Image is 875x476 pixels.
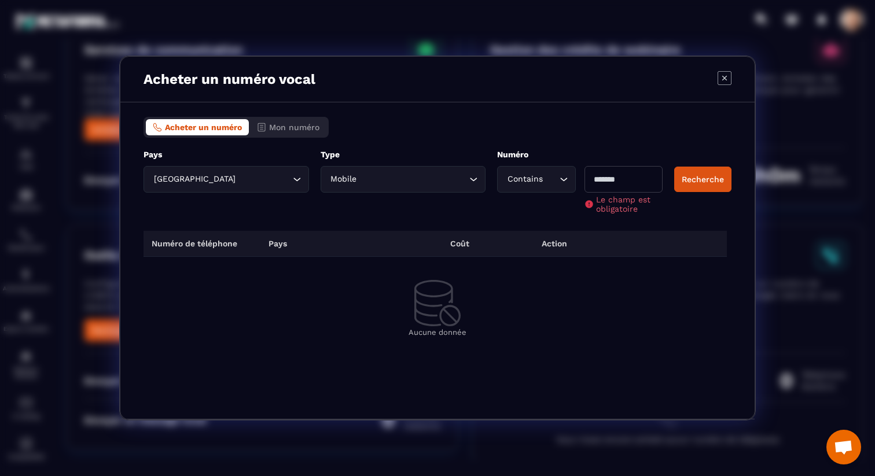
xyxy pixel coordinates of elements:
th: Pays [260,231,351,257]
span: [GEOGRAPHIC_DATA] [151,173,238,186]
p: Acheter un numéro vocal [144,71,315,87]
p: Aucune donnée [167,328,708,337]
button: Acheter un numéro [146,119,249,135]
span: Mobile [328,173,359,186]
span: Mon numéro [269,123,319,132]
button: Mon numéro [250,119,326,135]
div: Search for option [321,166,486,193]
p: Pays [144,149,309,160]
span: Le champ est obligatoire [596,195,663,213]
div: Search for option [144,166,309,193]
input: Search for option [238,173,290,186]
button: Recherche [674,167,731,192]
input: Search for option [359,173,467,186]
th: Coût [442,231,533,257]
span: Contains [505,173,545,186]
th: Action [534,231,727,257]
th: Numéro de téléphone [144,231,260,257]
p: Type [321,149,486,160]
span: Acheter un numéro [165,123,242,132]
p: Numéro [497,149,663,160]
div: Search for option [497,166,575,193]
div: Ouvrir le chat [826,430,861,464]
input: Search for option [545,173,556,186]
